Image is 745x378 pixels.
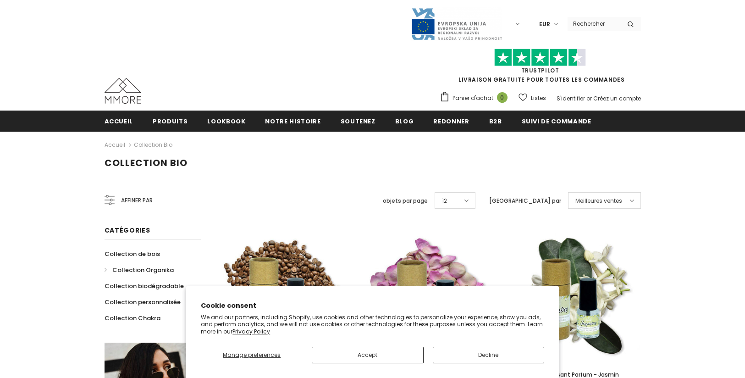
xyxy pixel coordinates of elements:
span: Redonner [433,117,469,126]
span: Listes [531,94,546,103]
img: Cas MMORE [105,78,141,104]
span: or [586,94,592,102]
a: Créez un compte [593,94,641,102]
span: 12 [442,196,447,206]
span: Accueil [105,117,133,126]
label: objets par page [383,196,428,206]
span: soutenez [341,117,375,126]
span: Collection Bio [105,156,188,169]
a: Listes [519,90,546,106]
span: Collection Chakra [105,314,160,322]
img: Faites confiance aux étoiles pilotes [494,49,586,67]
a: Redonner [433,111,469,131]
span: Catégories [105,226,150,235]
span: Affiner par [121,195,153,206]
a: soutenez [341,111,375,131]
span: Suivi de commande [522,117,591,126]
span: Notre histoire [265,117,320,126]
span: Lookbook [207,117,245,126]
a: B2B [489,111,502,131]
button: Decline [433,347,544,363]
a: Produits [153,111,188,131]
a: Accueil [105,111,133,131]
span: 0 [497,92,508,103]
span: Manage preferences [223,351,281,359]
span: LIVRAISON GRATUITE POUR TOUTES LES COMMANDES [440,53,641,83]
img: Javni Razpis [411,7,502,41]
span: EUR [539,20,550,29]
a: Javni Razpis [411,20,502,28]
a: Collection de bois [105,246,160,262]
a: Collection Bio [134,141,172,149]
a: Blog [395,111,414,131]
a: Lookbook [207,111,245,131]
a: Accueil [105,139,125,150]
a: TrustPilot [521,67,559,74]
h2: Cookie consent [201,301,544,311]
span: Collection Organika [112,266,174,274]
a: Collection biodégradable [105,278,184,294]
a: Privacy Policy [232,328,270,335]
span: Collection biodégradable [105,282,184,290]
span: Meilleures ventes [575,196,622,206]
label: [GEOGRAPHIC_DATA] par [489,196,561,206]
a: Collection personnalisée [105,294,181,310]
a: Notre histoire [265,111,320,131]
button: Manage preferences [201,347,303,363]
span: Produits [153,117,188,126]
span: Collection personnalisée [105,298,181,306]
a: Collection Chakra [105,310,160,326]
input: Search Site [568,17,620,30]
span: B2B [489,117,502,126]
a: S'identifier [557,94,585,102]
a: Panier d'achat 0 [440,91,512,105]
span: Collection de bois [105,250,160,258]
span: Blog [395,117,414,126]
a: Suivi de commande [522,111,591,131]
a: Collection Organika [105,262,174,278]
button: Accept [312,347,423,363]
span: Panier d'achat [453,94,493,103]
p: We and our partners, including Shopify, use cookies and other technologies to personalize your ex... [201,314,544,335]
